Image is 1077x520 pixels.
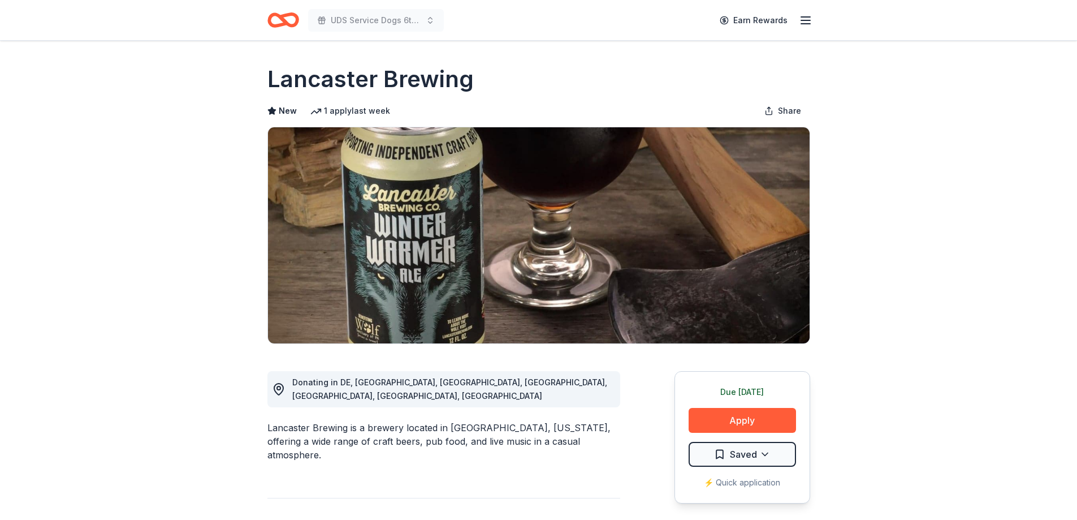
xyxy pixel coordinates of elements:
img: Image for Lancaster Brewing [268,127,810,343]
div: 1 apply last week [310,104,390,118]
span: UDS Service Dogs 6th Annual Benefit Golf Tournament [331,14,421,27]
span: Donating in DE, [GEOGRAPHIC_DATA], [GEOGRAPHIC_DATA], [GEOGRAPHIC_DATA], [GEOGRAPHIC_DATA], [GEOG... [292,377,607,401]
div: Due [DATE] [689,385,796,399]
button: Saved [689,442,796,467]
span: New [279,104,297,118]
h1: Lancaster Brewing [267,63,474,95]
span: Saved [730,447,757,462]
span: Share [778,104,801,118]
button: UDS Service Dogs 6th Annual Benefit Golf Tournament [308,9,444,32]
div: ⚡️ Quick application [689,476,796,489]
a: Home [267,7,299,33]
button: Apply [689,408,796,433]
button: Share [755,100,810,122]
a: Earn Rewards [713,10,794,31]
div: Lancaster Brewing is a brewery located in [GEOGRAPHIC_DATA], [US_STATE], offering a wide range of... [267,421,620,462]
